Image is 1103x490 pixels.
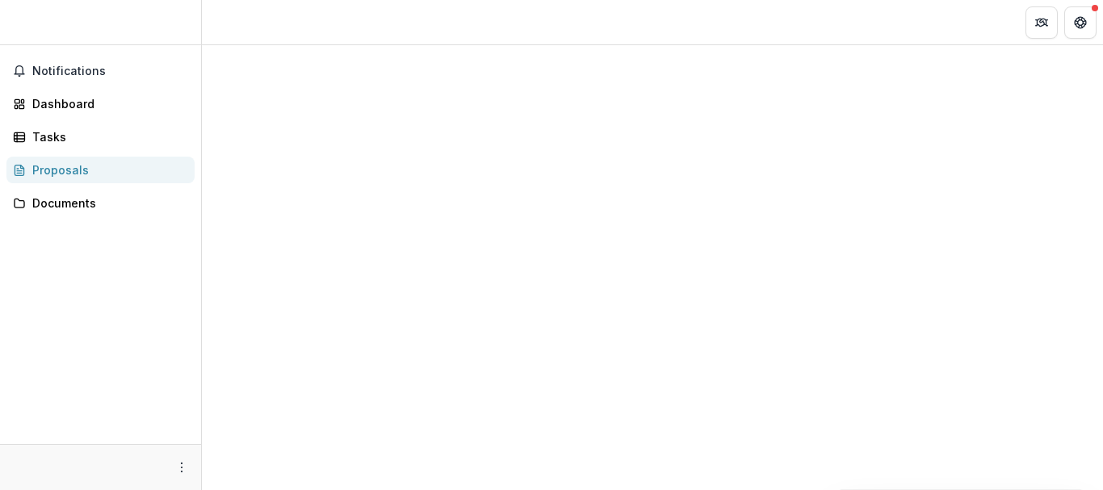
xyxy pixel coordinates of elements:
[32,128,182,145] div: Tasks
[6,58,195,84] button: Notifications
[32,161,182,178] div: Proposals
[32,65,188,78] span: Notifications
[6,190,195,216] a: Documents
[6,90,195,117] a: Dashboard
[6,124,195,150] a: Tasks
[1025,6,1058,39] button: Partners
[172,458,191,477] button: More
[32,195,182,211] div: Documents
[1064,6,1097,39] button: Get Help
[6,157,195,183] a: Proposals
[32,95,182,112] div: Dashboard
